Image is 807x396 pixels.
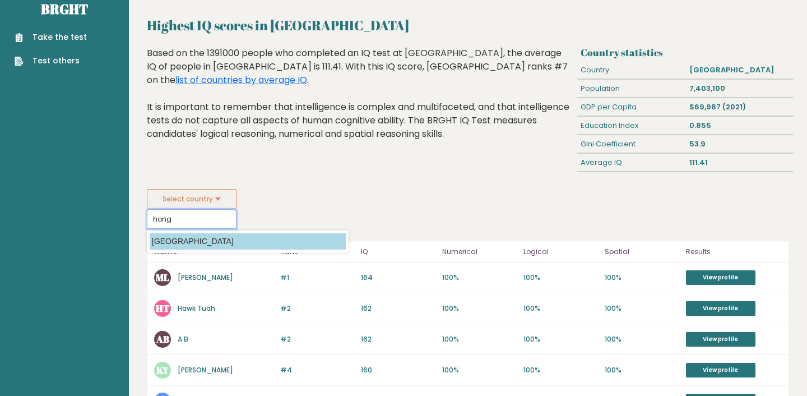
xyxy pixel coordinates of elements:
div: 7,403,100 [685,80,794,98]
a: View profile [686,363,755,377]
div: $69,987 (2021) [685,98,794,116]
p: Numerical [442,245,517,259]
text: AB [156,333,169,346]
div: 0.855 [685,117,794,135]
p: #4 [280,365,355,375]
div: GDP per Capita [577,98,685,116]
h3: Country statistics [581,47,789,58]
p: 100% [442,303,517,314]
p: 100% [605,273,679,283]
p: Spatial [605,245,679,259]
p: #1 [280,273,355,283]
p: 162 [361,334,435,344]
text: HT [156,302,170,315]
div: 53.9 [685,135,794,153]
a: View profile [686,270,755,285]
p: 100% [523,303,598,314]
p: 160 [361,365,435,375]
a: [PERSON_NAME] [178,365,233,375]
p: 100% [523,334,598,344]
p: 100% [605,365,679,375]
text: ML [156,271,169,284]
text: KY [156,363,169,376]
div: Gini Coefficient [577,135,685,153]
p: 100% [523,273,598,283]
p: 100% [442,334,517,344]
a: A B [178,334,188,344]
p: IQ [361,245,435,259]
input: Select your country [147,209,236,229]
div: Population [577,80,685,98]
p: Logical [523,245,598,259]
div: Education Index [577,117,685,135]
button: Select country [147,189,236,209]
p: 100% [605,334,679,344]
a: Take the test [15,31,87,43]
p: #2 [280,334,355,344]
div: Average IQ [577,154,685,172]
a: View profile [686,301,755,316]
div: 111.41 [685,154,794,172]
a: View profile [686,332,755,347]
p: #2 [280,303,355,314]
option: [GEOGRAPHIC_DATA] [150,233,346,250]
p: Results [686,245,782,259]
a: Test others [15,55,87,67]
p: 100% [442,365,517,375]
a: list of countries by average IQ [175,73,307,86]
a: Hawk Tuah [178,303,215,313]
p: 162 [361,303,435,314]
div: Country [577,61,685,79]
p: 164 [361,273,435,283]
div: Based on the 1391000 people who completed an IQ test at [GEOGRAPHIC_DATA], the average IQ of peop... [147,47,572,158]
a: [PERSON_NAME] [178,273,233,282]
div: [GEOGRAPHIC_DATA] [685,61,794,79]
p: 100% [442,273,517,283]
h2: Highest IQ scores in [GEOGRAPHIC_DATA] [147,15,789,35]
p: 100% [605,303,679,314]
p: 100% [523,365,598,375]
